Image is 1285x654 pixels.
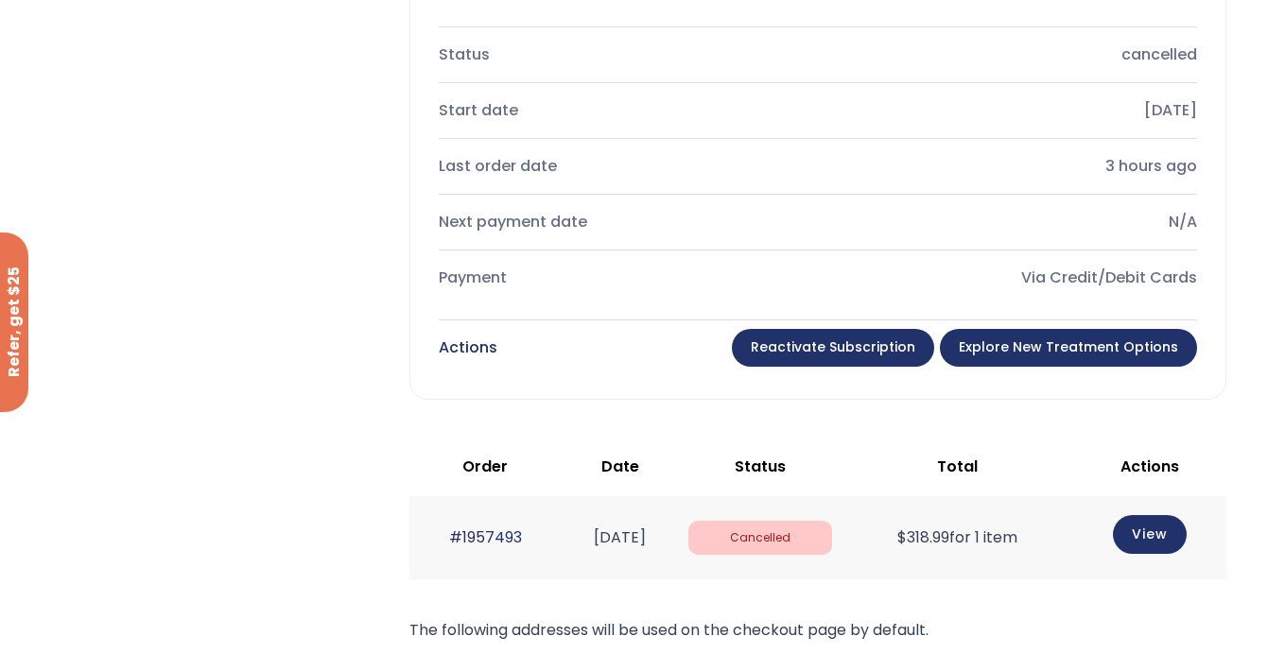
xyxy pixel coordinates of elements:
div: Via Credit/Debit Cards [833,265,1197,291]
div: Last order date [439,153,803,180]
a: Explore New Treatment Options [940,329,1197,367]
span: Date [601,456,639,477]
span: Status [735,456,786,477]
div: Status [439,42,803,68]
span: Total [937,456,978,477]
div: 3 hours ago [833,153,1197,180]
div: N/A [833,209,1197,235]
p: The following addresses will be used on the checkout page by default. [409,617,1226,644]
a: #1957493 [449,526,522,548]
span: Cancelled [688,521,833,556]
time: [DATE] [594,526,646,548]
td: for 1 item [842,496,1072,578]
span: $ [897,526,907,548]
a: Reactivate Subscription [732,329,934,367]
span: Order [462,456,508,477]
a: View [1113,515,1187,554]
div: Start date [439,97,803,124]
div: cancelled [833,42,1197,68]
div: Payment [439,265,803,291]
div: Actions [439,335,497,361]
span: Actions [1120,456,1179,477]
div: Next payment date [439,209,803,235]
span: 318.99 [897,526,949,548]
div: [DATE] [833,97,1197,124]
